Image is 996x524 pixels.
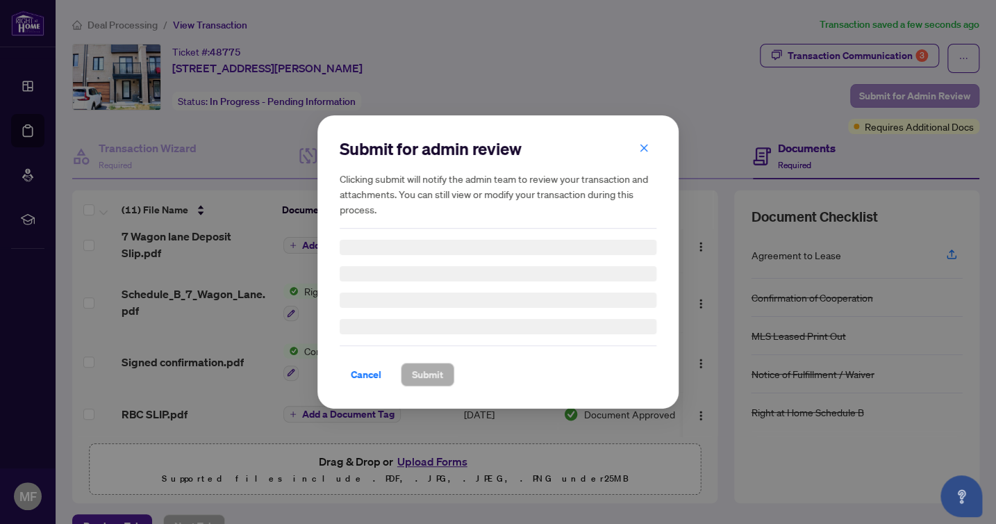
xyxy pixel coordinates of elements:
h2: Submit for admin review [340,138,656,160]
span: Cancel [351,363,381,386]
button: Open asap [940,475,982,517]
span: close [639,143,649,153]
button: Submit [401,363,454,386]
button: Cancel [340,363,392,386]
h5: Clicking submit will notify the admin team to review your transaction and attachments. You can st... [340,171,656,217]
